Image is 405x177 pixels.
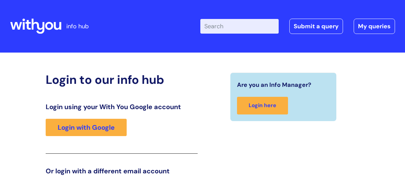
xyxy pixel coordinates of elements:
[289,19,343,34] a: Submit a query
[46,73,197,87] h2: Login to our info hub
[354,19,395,34] a: My queries
[66,21,89,32] p: info hub
[200,19,279,34] input: Search
[46,119,127,136] a: Login with Google
[46,167,197,175] h3: Or login with a different email account
[237,80,311,90] span: Are you an Info Manager?
[237,97,288,114] a: Login here
[46,103,197,111] h3: Login using your With You Google account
